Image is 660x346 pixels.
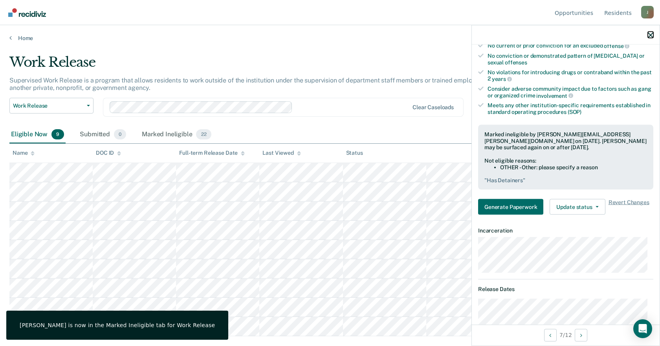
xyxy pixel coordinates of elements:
img: Recidiviz [8,8,46,17]
div: Last Viewed [262,150,301,156]
dt: Incarceration [478,227,653,234]
div: Not eligible reasons: [484,157,647,164]
div: Clear caseloads [412,104,454,111]
div: No violations for introducing drugs or contraband within the past 2 [488,69,653,82]
span: 9 [51,129,64,139]
span: years [492,76,512,82]
div: Open Intercom Messenger [633,319,652,338]
div: No current or prior conviction for an excluded [488,42,653,49]
p: Supervised Work Release is a program that allows residents to work outside of the institution und... [9,77,493,92]
div: No conviction or demonstrated pattern of [MEDICAL_DATA] or sexual [488,52,653,66]
button: Next Opportunity [575,329,587,341]
div: Status [346,150,363,156]
div: [PERSON_NAME] is now in the Marked Ineligible tab for Work Release [20,322,215,329]
li: OTHER - Other: please specify a reason [500,164,647,170]
div: Full-term Release Date [179,150,245,156]
span: Revert Changes [609,199,649,215]
div: DOC ID [96,150,121,156]
a: Home [9,35,651,42]
button: Generate Paperwork [478,199,543,215]
div: Submitted [78,126,128,143]
span: (SOP) [568,109,581,115]
div: Work Release [9,54,504,77]
div: Name [13,150,35,156]
span: 0 [114,129,126,139]
span: 22 [196,129,211,139]
span: offenses [505,59,527,65]
button: Profile dropdown button [641,6,654,18]
button: Update status [550,199,605,215]
span: offense [604,43,629,49]
span: Work Release [13,103,84,109]
div: Consider adverse community impact due to factors such as gang or organized crime [488,85,653,99]
div: Eligible Now [9,126,66,143]
div: Marked ineligible by [PERSON_NAME][EMAIL_ADDRESS][PERSON_NAME][DOMAIN_NAME] on [DATE]. [PERSON_NA... [484,131,647,150]
div: 7 / 12 [472,324,660,345]
pre: " Has Detainers " [484,177,647,183]
button: Previous Opportunity [544,329,557,341]
div: J [641,6,654,18]
div: Meets any other institution-specific requirements established in standard operating procedures [488,102,653,115]
div: Marked Ineligible [140,126,213,143]
span: involvement [536,92,573,99]
dt: Release Dates [478,286,653,293]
